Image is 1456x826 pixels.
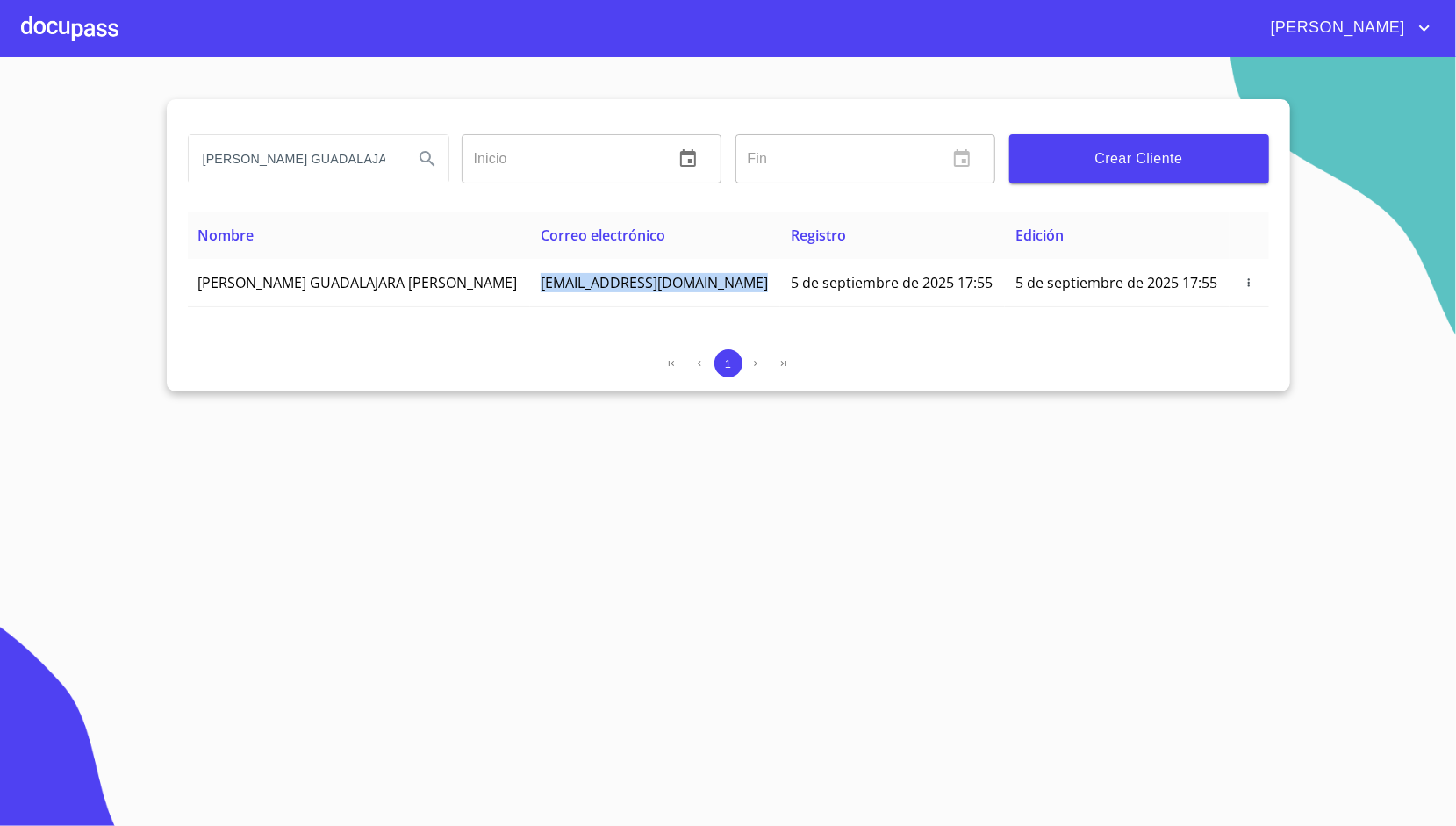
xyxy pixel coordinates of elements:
[189,135,399,183] input: search
[1258,14,1414,42] span: [PERSON_NAME]
[541,273,768,292] span: [EMAIL_ADDRESS][DOMAIN_NAME]
[1009,134,1269,183] button: Crear Cliente
[1015,226,1064,245] span: Edición
[198,226,255,245] span: Nombre
[725,357,731,370] span: 1
[791,273,993,292] span: 5 de septiembre de 2025 17:55
[198,273,518,292] span: [PERSON_NAME] GUADALAJARA [PERSON_NAME]
[1023,147,1255,171] span: Crear Cliente
[1258,14,1435,42] button: account of current user
[1015,273,1217,292] span: 5 de septiembre de 2025 17:55
[714,349,742,377] button: 1
[406,138,448,180] button: Search
[791,226,846,245] span: Registro
[541,226,665,245] span: Correo electrónico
